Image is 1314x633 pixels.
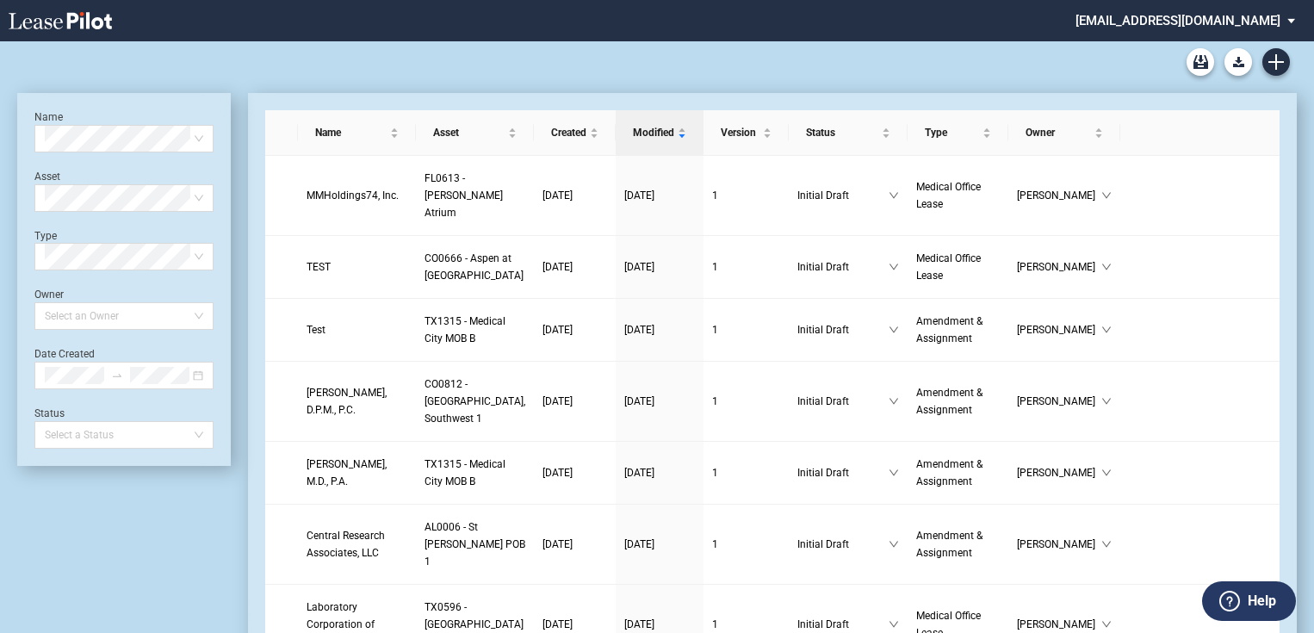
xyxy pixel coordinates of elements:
[1017,464,1100,481] span: [PERSON_NAME]
[542,467,573,479] span: [DATE]
[34,289,64,301] label: Owner
[542,258,607,276] a: [DATE]
[542,536,607,553] a: [DATE]
[616,110,703,156] th: Modified
[425,378,525,425] span: CO0812 - Denver, Southwest 1
[916,315,982,344] span: Amendment & Assignment
[1017,616,1100,633] span: [PERSON_NAME]
[633,124,674,141] span: Modified
[425,313,525,347] a: TX1315 - Medical City MOB B
[797,616,889,633] span: Initial Draft
[425,518,525,570] a: AL0006 - St [PERSON_NAME] POB 1
[1101,619,1112,630] span: down
[916,458,982,487] span: Amendment & Assignment
[1202,581,1296,621] button: Help
[425,172,503,219] span: FL0613 - Kendall Atrium
[797,321,889,338] span: Initial Draft
[624,538,654,550] span: [DATE]
[916,178,1000,213] a: Medical Office Lease
[307,387,387,416] span: Keith A. Naftulin, D.P.M., P.C.
[889,396,899,406] span: down
[542,538,573,550] span: [DATE]
[908,110,1008,156] th: Type
[425,375,525,427] a: CO0812 - [GEOGRAPHIC_DATA], Southwest 1
[624,616,695,633] a: [DATE]
[307,456,407,490] a: [PERSON_NAME], M.D., P.A.
[1101,190,1112,201] span: down
[712,616,780,633] a: 1
[542,618,573,630] span: [DATE]
[1101,262,1112,272] span: down
[1017,393,1100,410] span: [PERSON_NAME]
[624,464,695,481] a: [DATE]
[797,464,889,481] span: Initial Draft
[425,252,524,282] span: CO0666 - Aspen at Sky Ridge
[916,313,1000,347] a: Amendment & Assignment
[34,171,60,183] label: Asset
[1026,124,1090,141] span: Owner
[712,189,718,202] span: 1
[111,369,123,382] span: to
[712,464,780,481] a: 1
[712,536,780,553] a: 1
[551,124,586,141] span: Created
[624,393,695,410] a: [DATE]
[712,324,718,336] span: 1
[916,252,981,282] span: Medical Office Lease
[624,261,654,273] span: [DATE]
[712,467,718,479] span: 1
[797,187,889,204] span: Initial Draft
[425,170,525,221] a: FL0613 - [PERSON_NAME] Atrium
[425,521,525,568] span: AL0006 - St Vincent POB 1
[1219,48,1257,76] md-menu: Download Blank Form List
[425,458,505,487] span: TX1315 - Medical City MOB B
[416,110,534,156] th: Asset
[624,258,695,276] a: [DATE]
[703,110,789,156] th: Version
[111,369,123,382] span: swap-right
[797,536,889,553] span: Initial Draft
[624,187,695,204] a: [DATE]
[806,124,878,141] span: Status
[542,189,573,202] span: [DATE]
[916,384,1000,419] a: Amendment & Assignment
[307,384,407,419] a: [PERSON_NAME], D.P.M., P.C.
[298,110,416,156] th: Name
[712,538,718,550] span: 1
[797,258,889,276] span: Initial Draft
[916,181,981,210] span: Medical Office Lease
[712,321,780,338] a: 1
[889,262,899,272] span: down
[712,258,780,276] a: 1
[916,387,982,416] span: Amendment & Assignment
[34,230,57,242] label: Type
[624,321,695,338] a: [DATE]
[542,616,607,633] a: [DATE]
[712,187,780,204] a: 1
[542,321,607,338] a: [DATE]
[889,619,899,630] span: down
[1262,48,1290,76] a: Create new document
[315,124,387,141] span: Name
[425,315,505,344] span: TX1315 - Medical City MOB B
[542,187,607,204] a: [DATE]
[916,456,1000,490] a: Amendment & Assignment
[624,467,654,479] span: [DATE]
[1187,48,1214,76] a: Archive
[307,458,387,487] span: Allan N. Shulkin, M.D., P.A.
[925,124,979,141] span: Type
[307,530,385,559] span: Central Research Associates, LLC
[916,527,1000,562] a: Amendment & Assignment
[889,190,899,201] span: down
[712,261,718,273] span: 1
[1008,110,1119,156] th: Owner
[433,124,505,141] span: Asset
[542,261,573,273] span: [DATE]
[542,324,573,336] span: [DATE]
[889,325,899,335] span: down
[542,393,607,410] a: [DATE]
[1101,539,1112,549] span: down
[307,261,331,273] span: TEST
[916,530,982,559] span: Amendment & Assignment
[1224,48,1252,76] button: Download Blank Form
